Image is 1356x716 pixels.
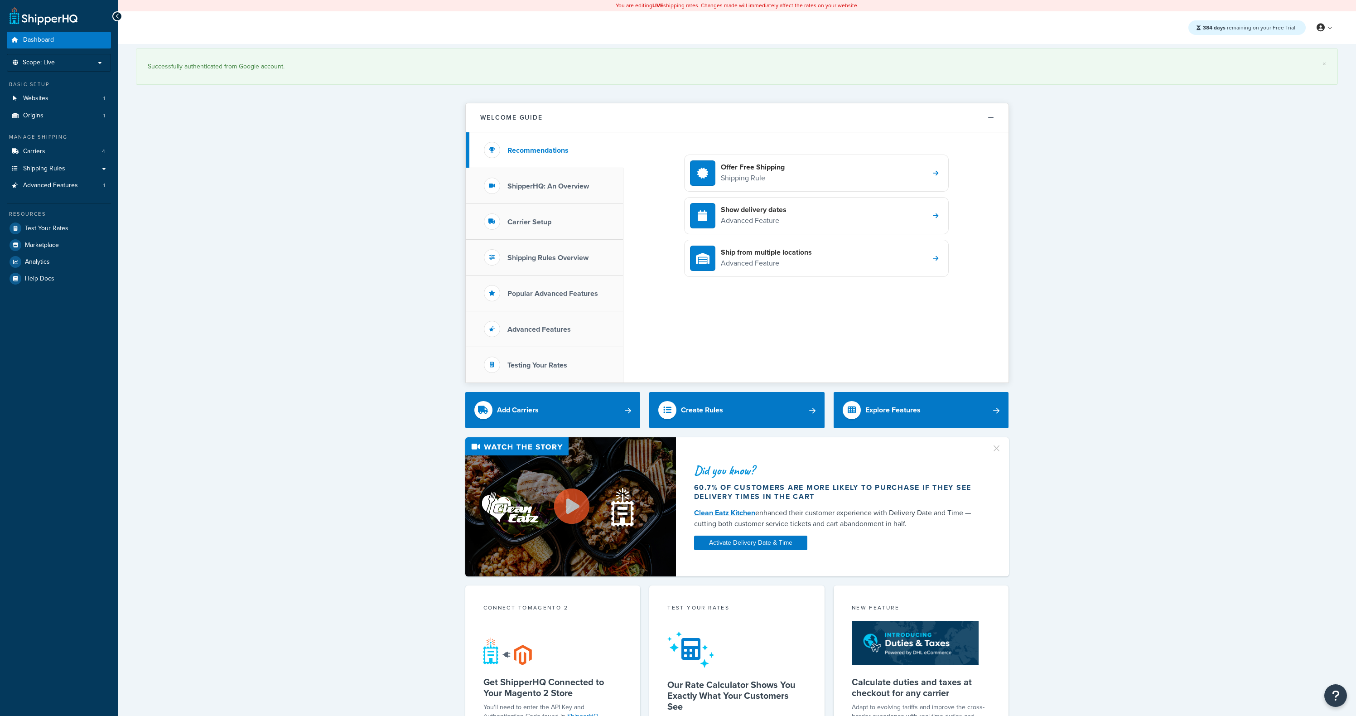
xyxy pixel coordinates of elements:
[102,148,105,155] span: 4
[721,247,812,257] h4: Ship from multiple locations
[103,182,105,189] span: 1
[7,107,111,124] a: Origins1
[507,325,571,334] h3: Advanced Features
[7,81,111,88] div: Basic Setup
[507,146,569,155] h3: Recommendations
[507,218,551,226] h3: Carrier Setup
[1322,60,1326,68] a: ×
[1203,24,1226,32] strong: 384 days
[694,508,980,529] div: enhanced their customer experience with Delivery Date and Time — cutting both customer service ti...
[465,437,676,576] img: Video thumbnail
[7,271,111,287] a: Help Docs
[7,143,111,160] li: Carriers
[480,114,543,121] h2: Welcome Guide
[7,160,111,177] a: Shipping Rules
[483,604,623,614] div: Connect to Magento 2
[721,205,787,215] h4: Show delivery dates
[497,404,539,416] div: Add Carriers
[7,107,111,124] li: Origins
[466,103,1009,132] button: Welcome Guide
[694,483,980,501] div: 60.7% of customers are more likely to purchase if they see delivery times in the cart
[649,392,825,428] a: Create Rules
[25,225,68,232] span: Test Your Rates
[721,172,785,184] p: Shipping Rule
[25,258,50,266] span: Analytics
[148,60,1326,73] div: Successfully authenticated from Google account.
[7,254,111,270] a: Analytics
[23,59,55,67] span: Scope: Live
[465,392,641,428] a: Add Carriers
[721,162,785,172] h4: Offer Free Shipping
[7,143,111,160] a: Carriers4
[834,392,1009,428] a: Explore Features
[25,275,54,283] span: Help Docs
[25,242,59,249] span: Marketplace
[1324,684,1347,707] button: Open Resource Center
[1203,24,1295,32] span: remaining on your Free Trial
[694,536,807,550] a: Activate Delivery Date & Time
[7,177,111,194] a: Advanced Features1
[103,95,105,102] span: 1
[7,237,111,253] a: Marketplace
[507,361,567,369] h3: Testing Your Rates
[23,165,65,173] span: Shipping Rules
[667,604,806,614] div: Test your rates
[7,177,111,194] li: Advanced Features
[23,148,45,155] span: Carriers
[7,210,111,218] div: Resources
[23,112,43,120] span: Origins
[7,90,111,107] a: Websites1
[652,1,663,10] b: LIVE
[103,112,105,120] span: 1
[694,508,755,518] a: Clean Eatz Kitchen
[23,36,54,44] span: Dashboard
[852,677,991,698] h5: Calculate duties and taxes at checkout for any carrier
[7,220,111,237] a: Test Your Rates
[483,677,623,698] h5: Get ShipperHQ Connected to Your Magento 2 Store
[721,257,812,269] p: Advanced Feature
[852,604,991,614] div: New Feature
[7,133,111,141] div: Manage Shipping
[507,254,589,262] h3: Shipping Rules Overview
[483,637,532,665] img: connect-shq-magento-24cdf84b.svg
[721,215,787,227] p: Advanced Feature
[681,404,723,416] div: Create Rules
[694,464,980,477] div: Did you know?
[23,95,48,102] span: Websites
[865,404,921,416] div: Explore Features
[507,182,589,190] h3: ShipperHQ: An Overview
[667,679,806,712] h5: Our Rate Calculator Shows You Exactly What Your Customers See
[7,32,111,48] a: Dashboard
[7,90,111,107] li: Websites
[23,182,78,189] span: Advanced Features
[507,290,598,298] h3: Popular Advanced Features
